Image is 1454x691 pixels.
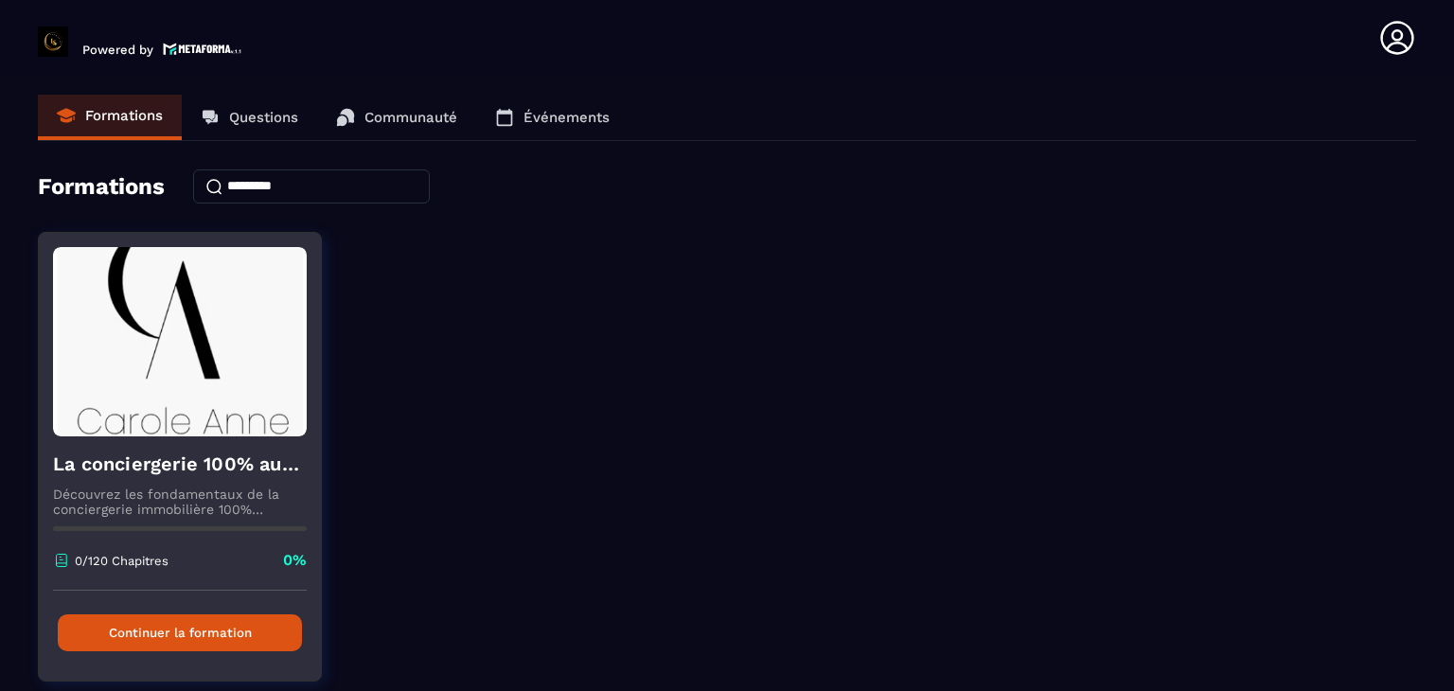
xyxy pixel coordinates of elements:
a: Formations [38,95,182,140]
a: Questions [182,95,317,140]
p: 0% [283,550,307,571]
p: Événements [523,109,610,126]
p: Formations [85,107,163,124]
p: Découvrez les fondamentaux de la conciergerie immobilière 100% automatisée. Cette formation est c... [53,487,307,517]
p: 0/120 Chapitres [75,554,168,568]
button: Continuer la formation [58,614,302,651]
img: formation-background [53,247,307,436]
img: logo-branding [38,27,68,57]
p: Questions [229,109,298,126]
p: Powered by [82,43,153,57]
a: Événements [476,95,629,140]
h4: Formations [38,173,165,200]
p: Communauté [364,109,457,126]
a: Communauté [317,95,476,140]
img: logo [163,41,242,57]
h4: La conciergerie 100% automatisée [53,451,307,477]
